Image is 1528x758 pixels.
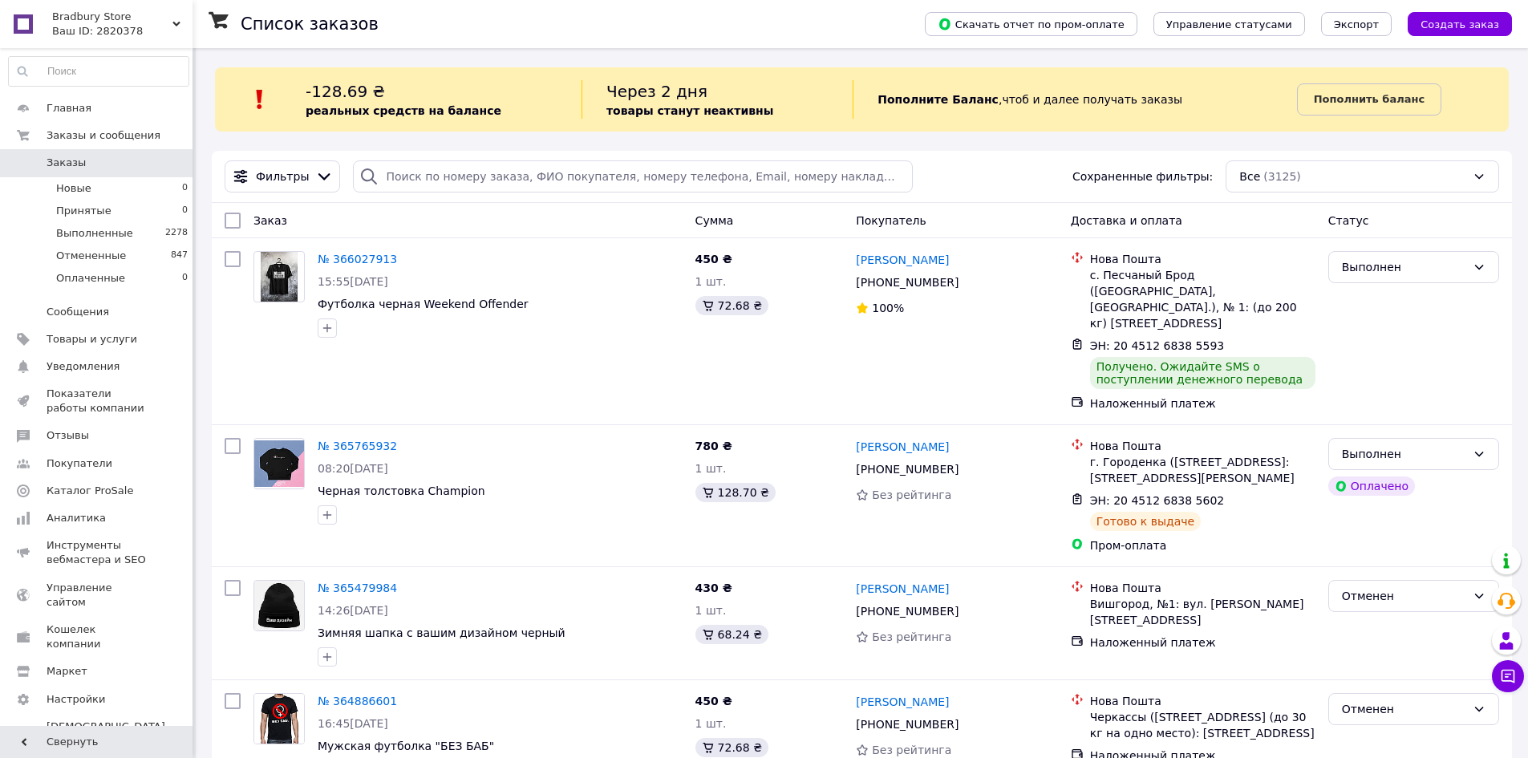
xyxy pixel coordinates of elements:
a: № 365765932 [318,440,397,452]
b: Пополните Баланс [877,93,999,106]
span: Создать заказ [1421,18,1499,30]
b: Пополнить баланс [1314,93,1425,105]
img: Фото товару [261,252,298,302]
div: 72.68 ₴ [695,738,768,757]
span: Управление статусами [1166,18,1292,30]
span: Фильтры [256,168,309,184]
span: 16:45[DATE] [318,717,388,730]
button: Создать заказ [1408,12,1512,36]
span: 14:26[DATE] [318,604,388,617]
img: Фото товару [254,581,304,630]
a: [PERSON_NAME] [856,694,949,710]
div: Готово к выдаче [1090,512,1201,531]
div: 128.70 ₴ [695,483,776,502]
span: 15:55[DATE] [318,275,388,288]
div: г. Городенка ([STREET_ADDRESS]: [STREET_ADDRESS][PERSON_NAME] [1090,454,1315,486]
a: Черная толстовка Champion [318,484,485,497]
h1: Список заказов [241,14,379,34]
span: Bradbury Store [52,10,172,24]
span: 0 [182,204,188,218]
a: № 365479984 [318,582,397,594]
div: Нова Пошта [1090,251,1315,267]
span: Инструменты вебмастера и SEO [47,538,148,567]
input: Поиск [9,57,188,86]
div: Нова Пошта [1090,438,1315,454]
button: Управление статусами [1153,12,1305,36]
div: Наложенный платеж [1090,395,1315,411]
img: :exclamation: [248,87,272,111]
span: 100% [872,302,904,314]
span: Через 2 дня [606,82,707,101]
div: [PHONE_NUMBER] [853,458,962,480]
div: Пром-оплата [1090,537,1315,553]
span: Экспорт [1334,18,1379,30]
input: Поиск по номеру заказа, ФИО покупателя, номеру телефона, Email, номеру накладной [353,160,912,193]
a: [PERSON_NAME] [856,252,949,268]
span: Управление сайтом [47,581,148,610]
span: Настройки [47,692,105,707]
span: 2278 [165,226,188,241]
span: Показатели работы компании [47,387,148,415]
span: 450 ₴ [695,695,732,707]
div: Отменен [1342,700,1466,718]
div: Наложенный платеж [1090,634,1315,651]
span: ЭН: 20 4512 6838 5602 [1090,494,1225,507]
a: Фото товару [253,580,305,631]
div: Получено. Ожидайте SMS о поступлении денежного перевода [1090,357,1315,389]
a: Футболка черная Weekend Offender [318,298,529,310]
span: Отмененные [56,249,126,263]
a: Мужская футболка "БЕЗ БАБ" [318,740,494,752]
span: 1 шт. [695,275,727,288]
span: Заказы [47,156,86,170]
span: Заказ [253,214,287,227]
span: Заказы и сообщения [47,128,160,143]
span: Уведомления [47,359,120,374]
div: Ваш ID: 2820378 [52,24,193,39]
a: Фото товару [253,251,305,302]
span: Без рейтинга [872,744,951,756]
span: Покупатель [856,214,926,227]
span: Каталог ProSale [47,484,133,498]
a: Фото товару [253,438,305,489]
span: Без рейтинга [872,630,951,643]
b: реальных средств на балансе [306,104,501,117]
a: [PERSON_NAME] [856,581,949,597]
div: [PHONE_NUMBER] [853,600,962,622]
span: Выполненные [56,226,133,241]
span: 1 шт. [695,717,727,730]
span: Сумма [695,214,734,227]
div: [PHONE_NUMBER] [853,271,962,294]
span: Оплаченные [56,271,125,286]
span: 1 шт. [695,462,727,475]
span: Товары и услуги [47,332,137,347]
div: Оплачено [1328,476,1415,496]
div: 72.68 ₴ [695,296,768,315]
span: Скачать отчет по пром-оплате [938,17,1125,31]
b: товары станут неактивны [606,104,773,117]
div: , чтоб и далее получать заказы [853,80,1296,119]
div: [PHONE_NUMBER] [853,713,962,736]
a: Пополнить баланс [1297,83,1441,116]
span: Статус [1328,214,1369,227]
div: 68.24 ₴ [695,625,768,644]
div: Черкассы ([STREET_ADDRESS] (до 30 кг на одно место): [STREET_ADDRESS] [1090,709,1315,741]
button: Экспорт [1321,12,1392,36]
span: Сохраненные фильтры: [1072,168,1213,184]
span: Аналитика [47,511,106,525]
img: Фото товару [254,694,304,744]
a: [PERSON_NAME] [856,439,949,455]
span: Покупатели [47,456,112,471]
div: Нова Пошта [1090,693,1315,709]
div: Отменен [1342,587,1466,605]
span: Главная [47,101,91,116]
span: 430 ₴ [695,582,732,594]
a: № 366027913 [318,253,397,266]
span: -128.69 ₴ [306,82,385,101]
button: Чат с покупателем [1492,660,1524,692]
a: Зимняя шапка с вашим дизайном черный [318,626,565,639]
span: 1 шт. [695,604,727,617]
span: 08:20[DATE] [318,462,388,475]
